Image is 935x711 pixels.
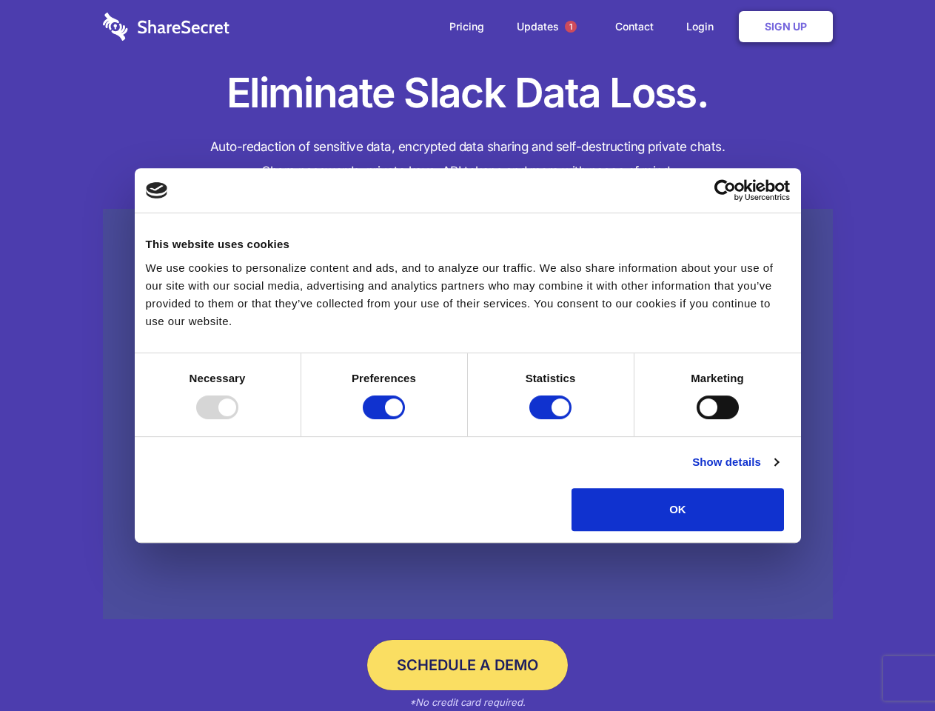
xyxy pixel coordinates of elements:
div: We use cookies to personalize content and ads, and to analyze our traffic. We also share informat... [146,259,790,330]
a: Wistia video thumbnail [103,209,833,620]
div: This website uses cookies [146,236,790,253]
img: logo-wordmark-white-trans-d4663122ce5f474addd5e946df7df03e33cb6a1c49d2221995e7729f52c070b2.svg [103,13,229,41]
a: Schedule a Demo [367,640,568,690]
h4: Auto-redaction of sensitive data, encrypted data sharing and self-destructing private chats. Shar... [103,135,833,184]
h1: Eliminate Slack Data Loss. [103,67,833,120]
strong: Statistics [526,372,576,384]
strong: Marketing [691,372,744,384]
em: *No credit card required. [409,696,526,708]
span: 1 [565,21,577,33]
a: Login [671,4,736,50]
a: Sign Up [739,11,833,42]
a: Show details [692,453,778,471]
a: Pricing [435,4,499,50]
strong: Preferences [352,372,416,384]
a: Usercentrics Cookiebot - opens in a new window [660,179,790,201]
strong: Necessary [190,372,246,384]
img: logo [146,182,168,198]
a: Contact [600,4,668,50]
button: OK [572,488,784,531]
